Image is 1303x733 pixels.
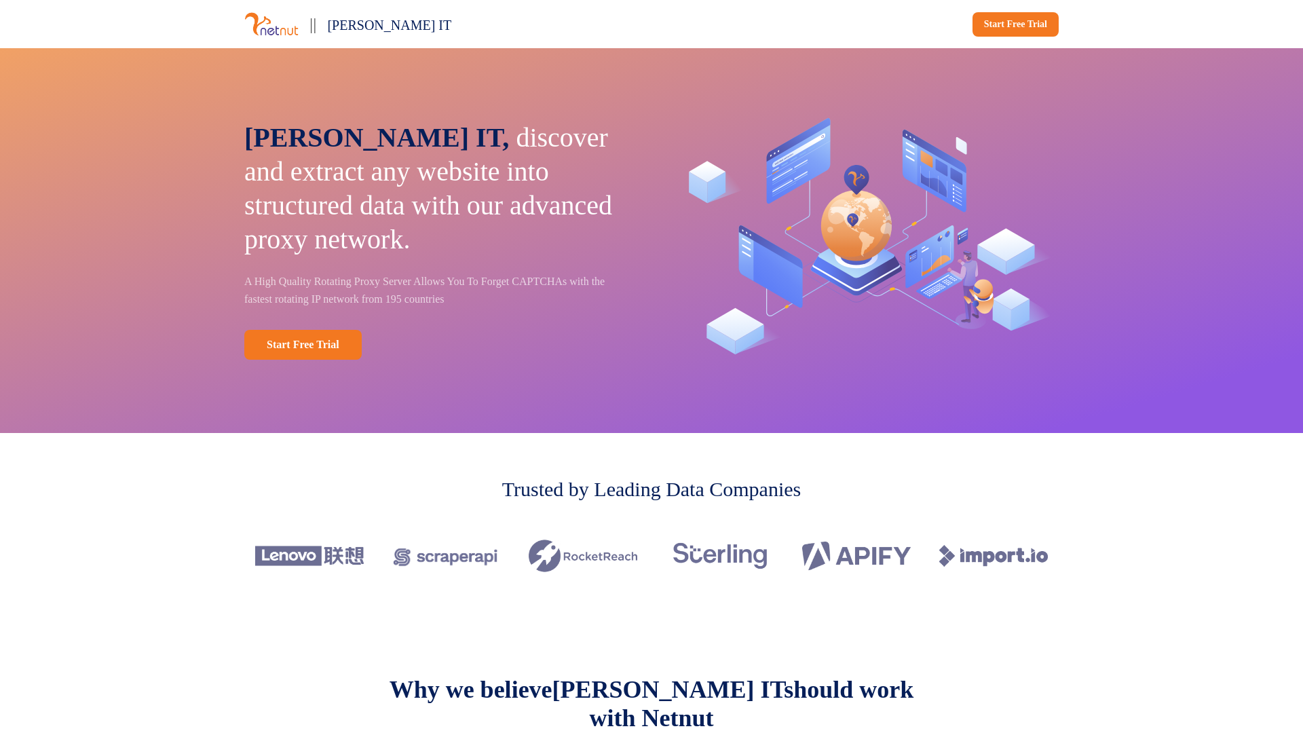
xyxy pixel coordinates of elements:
[327,18,451,33] span: [PERSON_NAME] IT
[552,676,785,703] span: [PERSON_NAME] IT
[972,12,1059,37] a: Start Free Trial
[380,675,923,732] p: Why we believe should work with Netnut
[502,474,801,504] p: Trusted by Leading Data Companies
[244,330,362,360] a: Start Free Trial
[309,11,316,37] p: ||
[244,122,509,153] span: [PERSON_NAME] IT,
[244,273,632,308] p: A High Quality Rotating Proxy Server Allows You To Forget CAPTCHAs with the fastest rotating IP n...
[244,121,632,257] p: discover and extract any website into structured data with our advanced proxy network.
